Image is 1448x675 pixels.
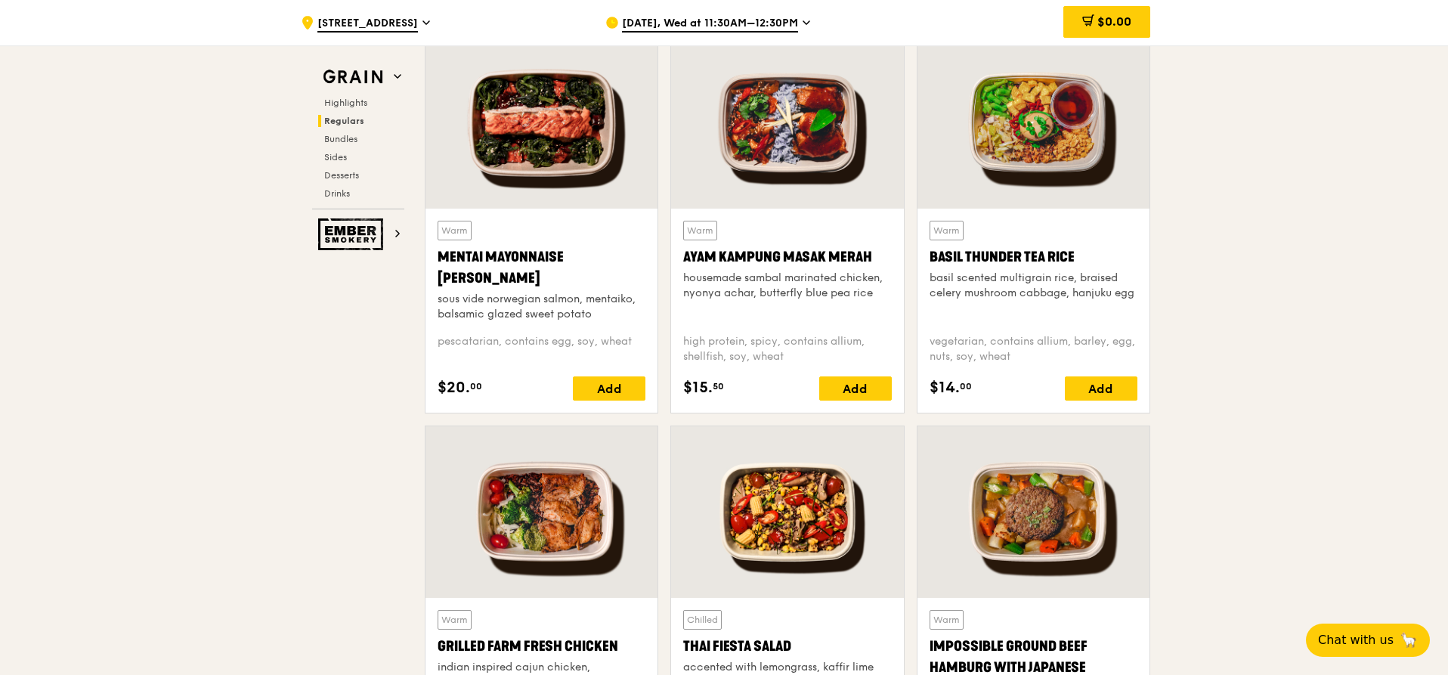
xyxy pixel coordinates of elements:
img: Grain web logo [318,63,388,91]
div: basil scented multigrain rice, braised celery mushroom cabbage, hanjuku egg [930,271,1137,301]
div: pescatarian, contains egg, soy, wheat [438,334,645,364]
div: Warm [683,221,717,240]
span: $15. [683,376,713,399]
span: [STREET_ADDRESS] [317,16,418,33]
div: sous vide norwegian salmon, mentaiko, balsamic glazed sweet potato [438,292,645,322]
img: Ember Smokery web logo [318,218,388,250]
span: Drinks [324,188,350,199]
div: vegetarian, contains allium, barley, egg, nuts, soy, wheat [930,334,1137,364]
div: housemade sambal marinated chicken, nyonya achar, butterfly blue pea rice [683,271,891,301]
span: Desserts [324,170,359,181]
span: $14. [930,376,960,399]
div: Warm [930,221,964,240]
div: Warm [930,610,964,630]
span: 50 [713,380,724,392]
span: 00 [960,380,972,392]
span: [DATE], Wed at 11:30AM–12:30PM [622,16,798,33]
div: Grilled Farm Fresh Chicken [438,636,645,657]
div: Warm [438,221,472,240]
span: Bundles [324,134,357,144]
div: Warm [438,610,472,630]
div: high protein, spicy, contains allium, shellfish, soy, wheat [683,334,891,364]
span: 00 [470,380,482,392]
span: Highlights [324,98,367,108]
span: Regulars [324,116,364,126]
span: $0.00 [1097,14,1131,29]
span: $20. [438,376,470,399]
button: Chat with us🦙 [1306,624,1430,657]
div: Add [1065,376,1137,401]
div: Basil Thunder Tea Rice [930,246,1137,268]
div: Add [819,376,892,401]
div: Add [573,376,645,401]
div: Thai Fiesta Salad [683,636,891,657]
div: Ayam Kampung Masak Merah [683,246,891,268]
span: 🦙 [1400,631,1418,649]
span: Sides [324,152,347,163]
div: Chilled [683,610,722,630]
span: Chat with us [1318,631,1394,649]
div: Mentai Mayonnaise [PERSON_NAME] [438,246,645,289]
